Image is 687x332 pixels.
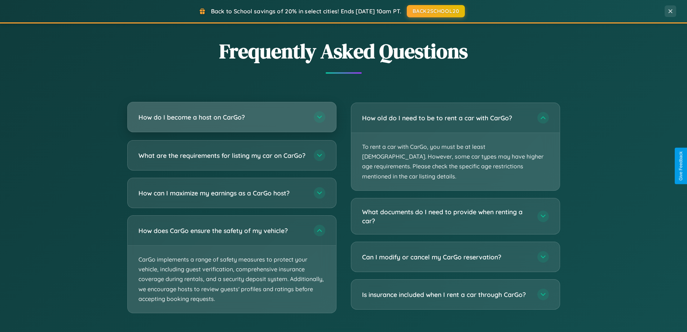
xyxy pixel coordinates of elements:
div: Give Feedback [678,151,683,181]
h3: What documents do I need to provide when renting a car? [362,207,530,225]
h3: How does CarGo ensure the safety of my vehicle? [138,226,307,235]
h3: How do I become a host on CarGo? [138,113,307,122]
button: BACK2SCHOOL20 [407,5,465,17]
p: To rent a car with CarGo, you must be at least [DEMOGRAPHIC_DATA]. However, some car types may ha... [351,133,560,190]
h2: Frequently Asked Questions [127,37,560,65]
p: CarGo implements a range of safety measures to protect your vehicle, including guest verification... [128,246,336,313]
h3: How can I maximize my earnings as a CarGo host? [138,189,307,198]
h3: How old do I need to be to rent a car with CarGo? [362,113,530,122]
h3: What are the requirements for listing my car on CarGo? [138,151,307,160]
h3: Can I modify or cancel my CarGo reservation? [362,253,530,262]
h3: Is insurance included when I rent a car through CarGo? [362,290,530,299]
span: Back to School savings of 20% in select cities! Ends [DATE] 10am PT. [211,8,401,15]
